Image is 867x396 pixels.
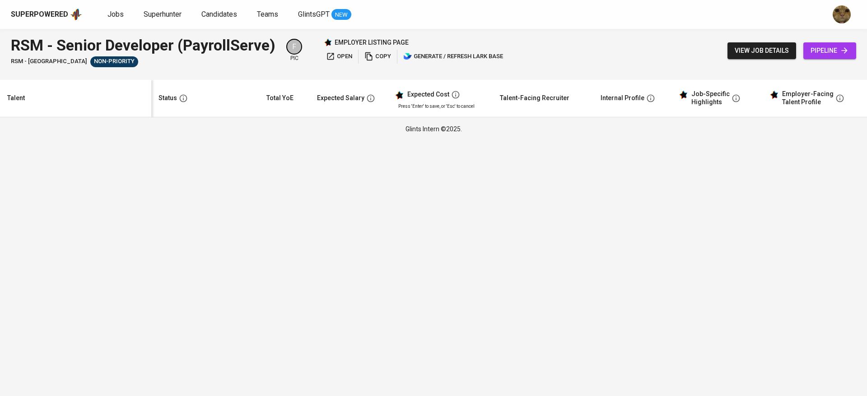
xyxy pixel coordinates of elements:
span: Candidates [201,10,237,18]
img: glints_star.svg [679,90,688,99]
span: GlintsGPT [298,10,330,18]
div: Total YoE [266,92,294,104]
div: pic [286,39,302,62]
img: glints_star.svg [769,90,778,99]
div: Superpowered [11,9,68,20]
span: generate / refresh lark base [403,51,503,62]
div: Talent-Facing Recruiter [500,92,569,104]
span: Jobs [107,10,124,18]
span: Non-Priority [90,57,138,66]
div: RSM - Senior Developer (PayrollServe) [11,34,275,56]
div: Expected Salary [317,92,364,104]
img: glints_star.svg [395,91,404,100]
span: RSM - [GEOGRAPHIC_DATA] [11,57,87,66]
div: Internal Profile [601,92,644,104]
span: NEW [331,10,351,19]
img: Glints Star [324,38,332,46]
button: lark generate / refresh lark base [401,50,505,64]
div: Talent [7,92,25,104]
div: F [286,39,302,55]
span: pipeline [811,45,849,56]
div: Job-Specific Highlights [691,90,730,106]
p: Press 'Enter' to save, or 'Esc' to cancel [398,103,485,110]
a: pipeline [803,42,856,59]
div: Talent(s) in Pipeline’s Final Stages [90,56,138,67]
a: Teams [257,9,280,20]
p: employer listing page [335,38,409,47]
button: view job details [727,42,796,59]
span: copy [364,51,391,62]
a: Superpoweredapp logo [11,8,82,21]
img: ec6c0910-f960-4a00-a8f8-c5744e41279e.jpg [833,5,851,23]
a: Candidates [201,9,239,20]
div: Employer-Facing Talent Profile [782,90,834,106]
span: Teams [257,10,278,18]
span: Superhunter [144,10,182,18]
div: Expected Cost [407,91,449,99]
span: view job details [735,45,789,56]
a: GlintsGPT NEW [298,9,351,20]
button: open [324,50,354,64]
img: lark [403,52,412,61]
a: Jobs [107,9,126,20]
img: app logo [70,8,82,21]
div: Status [158,92,177,104]
a: Superhunter [144,9,183,20]
span: open [326,51,352,62]
button: copy [362,50,393,64]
